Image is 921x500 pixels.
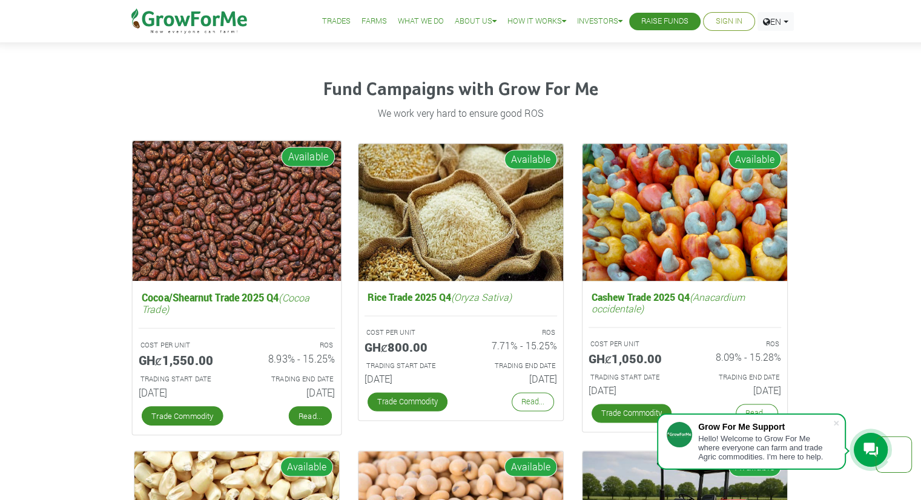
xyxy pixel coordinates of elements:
[398,15,444,28] a: What We Do
[583,143,787,281] img: growforme image
[141,406,223,426] a: Trade Commodity
[589,288,781,317] h5: Cashew Trade 2025 Q4
[694,351,781,363] h6: 8.09% - 15.28%
[138,386,227,398] h6: [DATE]
[696,372,779,383] p: Estimated Trading End Date
[134,79,788,101] h4: Fund Campaigns with Grow For Me
[504,150,557,169] span: Available
[470,340,557,351] h6: 7.71% - 15.25%
[470,373,557,384] h6: [DATE]
[504,457,557,476] span: Available
[322,15,351,28] a: Trades
[138,288,334,318] h5: Cocoa/Shearnut Trade 2025 Q4
[698,422,833,432] div: Grow For Me Support
[246,386,335,398] h6: [DATE]
[281,147,335,167] span: Available
[140,374,225,384] p: Estimated Trading Start Date
[507,15,566,28] a: How it Works
[136,106,786,120] p: We work very hard to ensure good ROS
[248,374,333,384] p: Estimated Trading End Date
[361,15,387,28] a: Farms
[589,384,676,396] h6: [DATE]
[366,327,450,338] p: COST PER UNIT
[694,384,781,396] h6: [DATE]
[590,372,674,383] p: Estimated Trading Start Date
[368,392,447,411] a: Trade Commodity
[366,361,450,371] p: Estimated Trading Start Date
[455,15,497,28] a: About Us
[138,352,227,367] h5: GHȼ1,550.00
[358,143,563,281] img: growforme image
[141,291,309,315] i: (Cocoa Trade)
[288,406,331,426] a: Read...
[280,457,333,476] span: Available
[451,291,512,303] i: (Oryza Sativa)
[589,351,676,366] h5: GHȼ1,050.00
[641,15,688,28] a: Raise Funds
[140,340,225,350] p: COST PER UNIT
[365,340,452,354] h5: GHȼ800.00
[696,339,779,349] p: ROS
[758,12,794,31] a: EN
[716,15,742,28] a: Sign In
[698,434,833,461] div: Hello! Welcome to Grow For Me where everyone can farm and trade Agric commodities. I'm here to help.
[592,291,745,315] i: (Anacardium occidentale)
[365,288,557,306] h5: Rice Trade 2025 Q4
[365,373,452,384] h6: [DATE]
[472,327,555,338] p: ROS
[512,392,554,411] a: Read...
[132,140,341,280] img: growforme image
[248,340,333,350] p: ROS
[472,361,555,371] p: Estimated Trading End Date
[736,404,778,423] a: Read...
[577,15,622,28] a: Investors
[590,339,674,349] p: COST PER UNIT
[728,150,781,169] span: Available
[592,404,672,423] a: Trade Commodity
[246,352,335,364] h6: 8.93% - 15.25%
